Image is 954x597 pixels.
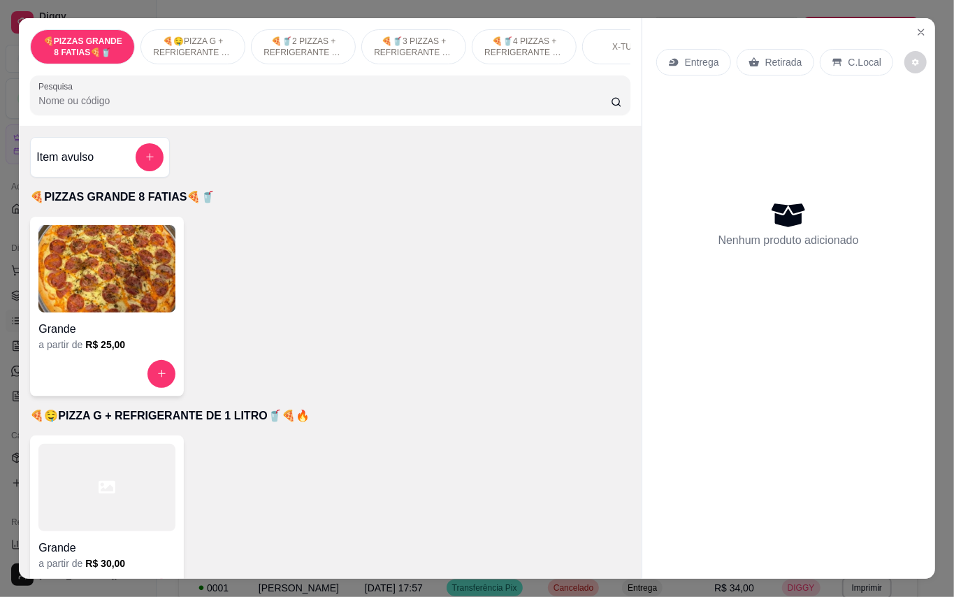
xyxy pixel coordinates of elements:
[765,55,802,69] p: Retirada
[685,55,719,69] p: Entrega
[904,51,927,73] button: decrease-product-quantity
[85,556,125,570] h6: R$ 30,00
[38,338,175,352] div: a partir de
[136,143,164,171] button: add-separate-item
[612,41,657,52] p: X-TUDO 🤤
[85,338,125,352] h6: R$ 25,00
[848,55,881,69] p: C.Local
[38,556,175,570] div: a partir de
[484,36,565,58] p: 🍕🥤4 PIZZAS + REFRIGERANTE DE 2 LITRO🍕🥤
[38,540,175,556] h4: Grande
[152,36,233,58] p: 🍕🤤PIZZA G + REFRIGERANTE DE 1 LITRO🥤🍕🔥
[38,225,175,312] img: product-image
[30,408,630,424] p: 🍕🤤PIZZA G + REFRIGERANTE DE 1 LITRO🥤🍕🔥
[910,21,932,43] button: Close
[263,36,344,58] p: 🍕🥤2 PIZZAS + REFRIGERANTE DE 1 LITRO🍕🥤
[30,189,630,206] p: 🍕PIZZAS GRANDE 8 FATIAS🍕🥤
[147,360,175,388] button: increase-product-quantity
[38,94,611,108] input: Pesquisa
[38,321,175,338] h4: Grande
[718,232,859,249] p: Nenhum produto adicionado
[42,36,123,58] p: 🍕PIZZAS GRANDE 8 FATIAS🍕🥤
[373,36,454,58] p: 🍕🥤3 PIZZAS + REFRIGERANTE DE 1 LITRO🍕🥤
[38,80,78,92] label: Pesquisa
[36,149,94,166] h4: Item avulso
